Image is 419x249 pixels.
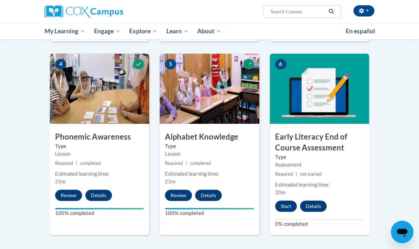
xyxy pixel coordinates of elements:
img: Cox Campus [45,5,123,18]
button: Details [195,190,222,201]
label: 100% completed [55,210,144,217]
span: My Learning [45,27,85,35]
a: En español [341,24,380,39]
h3: Phonemic Awareness [50,132,149,143]
label: Type [165,143,254,150]
div: Main menu [39,23,380,39]
button: Review [165,190,192,201]
div: Lesson [55,150,144,158]
div: Assessment [275,161,364,169]
div: Estimated learning time: [275,181,364,189]
span: Required [275,172,293,177]
button: Details [85,190,112,201]
h3: Alphabet Knowledge [160,132,259,143]
div: Your progress [165,208,254,210]
iframe: Button to launch messaging window [391,221,413,243]
span: Explore [129,27,157,35]
button: Account Settings [353,5,374,16]
a: Explore [125,23,162,39]
span: About [197,27,221,35]
a: About [193,23,226,39]
button: Details [300,201,327,212]
input: Search Courses [270,7,326,16]
span: Engage [94,27,120,35]
span: En español [346,27,375,35]
label: 0% completed [275,221,364,228]
span: Required [55,161,73,166]
span: 6 [275,59,286,70]
h3: Early Literacy End of Course Assessment [270,132,369,154]
span: | [76,161,77,166]
div: Estimated learning time: [165,170,254,178]
span: completed [190,161,211,166]
a: Learn [162,23,193,39]
div: Lesson [165,150,254,158]
img: Course Image [50,54,149,124]
label: 100% completed [165,210,254,217]
span: Required [165,161,183,166]
span: completed [80,161,101,166]
span: not started [300,172,321,177]
span: Learn [166,27,188,35]
a: Cox Campus [45,5,147,18]
span: | [296,172,297,177]
label: Type [275,154,364,161]
label: Type [55,143,144,150]
span: 55m [55,179,66,185]
img: Course Image [270,54,369,124]
span: 20m [275,190,286,196]
a: My Learning [40,23,89,39]
span: 25m [165,179,175,185]
button: Search [326,7,337,16]
span: | [186,161,187,166]
div: Your progress [55,208,144,210]
a: Engage [89,23,125,39]
div: Estimated learning time: [55,170,144,178]
span: 5 [165,59,176,70]
button: Review [55,190,82,201]
img: Course Image [160,54,259,124]
span: 4 [55,59,66,70]
button: Start [275,201,297,212]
